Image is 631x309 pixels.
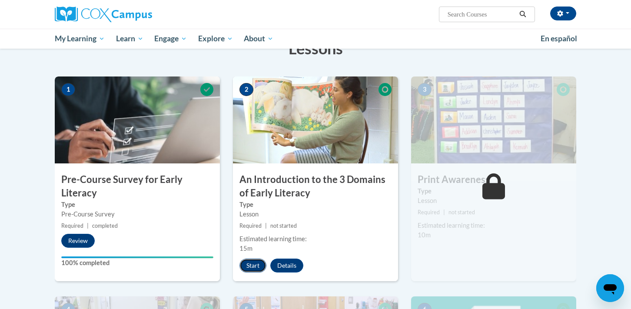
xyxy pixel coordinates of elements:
[239,29,279,49] a: About
[233,76,398,163] img: Course Image
[193,29,239,49] a: Explore
[239,209,392,219] div: Lesson
[535,30,583,48] a: En español
[92,223,118,229] span: completed
[61,256,213,258] div: Your progress
[149,29,193,49] a: Engage
[239,259,266,272] button: Start
[418,209,440,216] span: Required
[55,7,152,22] img: Cox Campus
[61,83,75,96] span: 1
[233,173,398,200] h3: An Introduction to the 3 Domains of Early Literacy
[418,83,432,96] span: 3
[116,33,143,44] span: Learn
[49,29,110,49] a: My Learning
[87,223,89,229] span: |
[61,223,83,229] span: Required
[270,223,297,229] span: not started
[550,7,576,20] button: Account Settings
[55,76,220,163] img: Course Image
[239,200,392,209] label: Type
[61,234,95,248] button: Review
[596,274,624,302] iframe: Button to launch messaging window
[265,223,267,229] span: |
[448,209,475,216] span: not started
[239,83,253,96] span: 2
[55,33,105,44] span: My Learning
[110,29,149,49] a: Learn
[516,9,529,20] button: Search
[418,196,570,206] div: Lesson
[418,221,570,230] div: Estimated learning time:
[239,234,392,244] div: Estimated learning time:
[541,34,577,43] span: En español
[443,209,445,216] span: |
[61,200,213,209] label: Type
[244,33,273,44] span: About
[239,245,252,252] span: 15m
[411,173,576,186] h3: Print Awareness
[61,209,213,219] div: Pre-Course Survey
[418,231,431,239] span: 10m
[55,7,220,22] a: Cox Campus
[447,9,516,20] input: Search Courses
[198,33,233,44] span: Explore
[154,33,187,44] span: Engage
[418,186,570,196] label: Type
[55,173,220,200] h3: Pre-Course Survey for Early Literacy
[42,29,589,49] div: Main menu
[411,76,576,163] img: Course Image
[270,259,303,272] button: Details
[61,258,213,268] label: 100% completed
[239,223,262,229] span: Required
